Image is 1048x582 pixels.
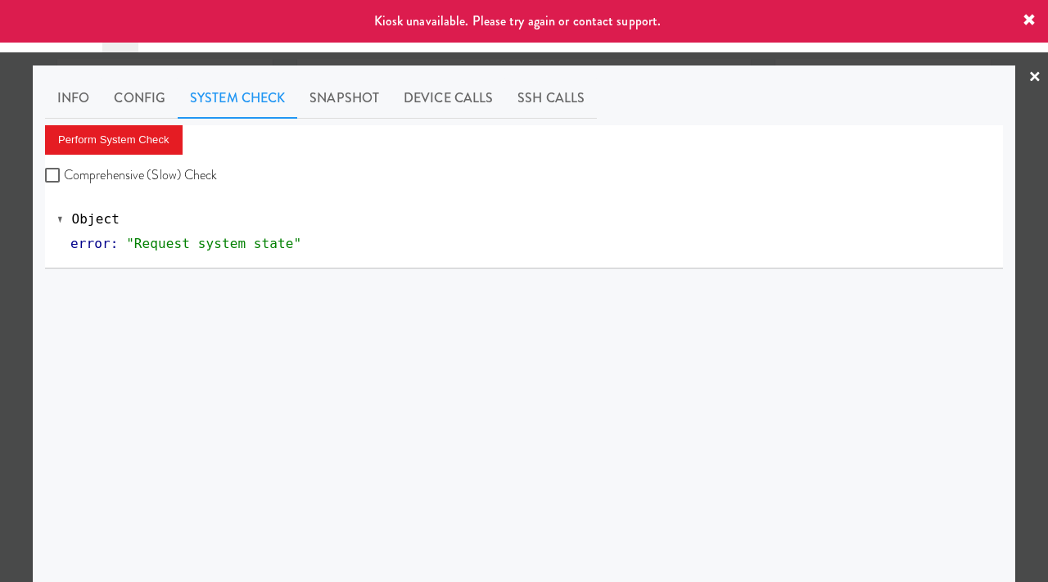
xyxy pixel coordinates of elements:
[45,163,218,187] label: Comprehensive (Slow) Check
[70,236,111,251] span: error
[45,125,183,155] button: Perform System Check
[111,236,119,251] span: :
[45,78,102,119] a: Info
[297,78,391,119] a: Snapshot
[178,78,297,119] a: System Check
[505,78,597,119] a: SSH Calls
[374,11,662,30] span: Kiosk unavailable. Please try again or contact support.
[102,78,178,119] a: Config
[72,211,120,227] span: Object
[391,78,505,119] a: Device Calls
[45,169,64,183] input: Comprehensive (Slow) Check
[126,236,301,251] span: "Request system state"
[1028,52,1041,103] a: ×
